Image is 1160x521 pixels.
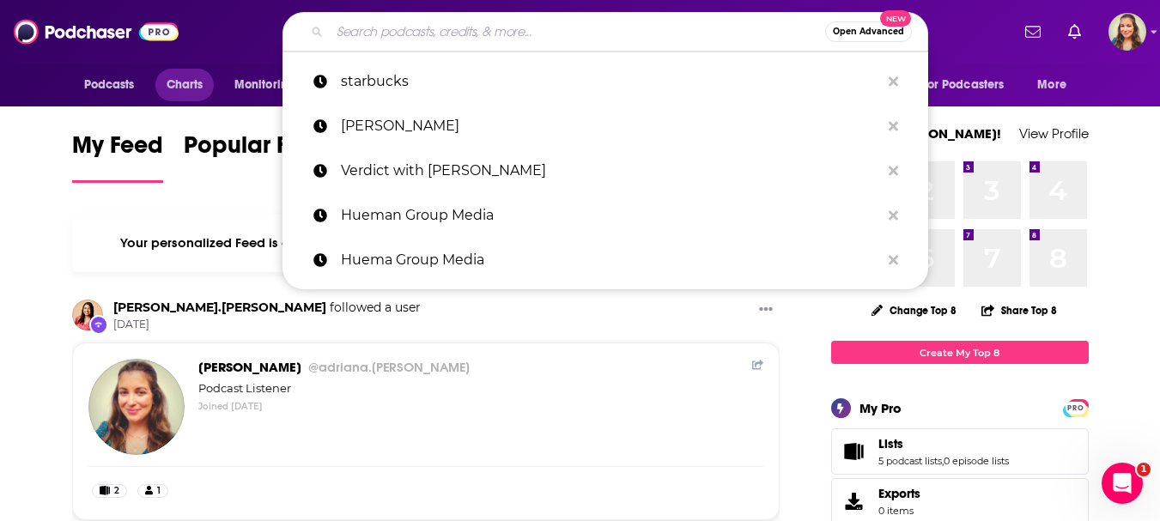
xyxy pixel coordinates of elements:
span: Logged in as adriana.guzman [1108,13,1146,51]
div: New Follow [89,315,108,334]
span: 1 [1137,463,1151,476]
a: 1 [137,484,168,498]
span: PRO [1066,402,1086,415]
button: open menu [222,69,318,101]
a: Huema Group Media [282,238,928,282]
button: open menu [911,69,1029,101]
a: michelle.weinfurt [113,300,326,315]
button: Show More Button [752,300,780,321]
span: Open Advanced [833,27,904,36]
a: Hueman Group Media [282,193,928,238]
span: Lists [831,428,1089,475]
span: 0 items [878,505,920,517]
a: Create My Top 8 [831,341,1089,364]
button: Change Top 8 [861,300,968,321]
span: Exports [878,486,920,501]
span: followed [330,300,381,315]
h3: a user [113,300,421,316]
span: Lists [878,436,903,451]
span: More [1037,73,1066,97]
span: [DATE] [113,318,421,332]
a: Share Button [752,359,764,372]
p: starbucks [341,59,880,104]
a: Lists [878,436,1009,451]
a: View Profile [1019,125,1089,142]
a: Lists [837,439,872,463]
span: Popular Feed [184,130,330,170]
button: open menu [1025,69,1088,101]
a: starbucks [282,59,928,104]
a: Popular Feed [184,130,330,183]
span: , [942,455,944,467]
div: Podcast Listener [198,380,764,397]
span: Monitoring [234,73,295,97]
a: 0 episode lists [944,455,1009,467]
a: Adriana Guzman [198,359,470,375]
span: Exports [837,489,872,513]
a: Show notifications dropdown [1061,17,1088,46]
span: Podcasts [84,73,135,97]
a: Show notifications dropdown [1018,17,1048,46]
a: Charts [155,69,214,101]
input: Search podcasts, credits, & more... [330,18,825,45]
div: Your personalized Feed is curated based on the Podcasts, Creators, Users, and Lists that you Follow. [72,214,780,272]
span: @adriana.[PERSON_NAME] [308,359,470,375]
a: [PERSON_NAME] [282,104,928,148]
img: User Profile [1108,13,1146,51]
button: Share Top 8 [981,294,1058,327]
iframe: Intercom live chat [1102,463,1143,504]
a: PRO [1066,401,1086,414]
span: New [880,10,911,27]
img: Adriana Guzman [88,359,185,455]
a: 5 podcast lists [878,455,942,467]
span: Charts [167,73,203,97]
img: michelle.weinfurt [72,300,103,330]
img: Podchaser - Follow, Share and Rate Podcasts [14,15,179,48]
div: My Pro [859,400,902,416]
a: Verdict with [PERSON_NAME] [282,148,928,193]
a: 2 [92,484,127,498]
button: open menu [72,69,157,101]
p: Hueman Group Media [341,193,880,238]
button: Show profile menu [1108,13,1146,51]
p: Verdict with Ted Cruz [341,148,880,193]
p: stacey abrams [341,104,880,148]
span: 2 [114,482,119,500]
span: [PERSON_NAME] [198,359,470,375]
span: My Feed [72,130,163,170]
a: My Feed [72,130,163,183]
span: 1 [157,482,161,500]
div: Joined [DATE] [198,401,764,412]
button: Open AdvancedNew [825,21,912,42]
p: Huema Group Media [341,238,880,282]
div: Search podcasts, credits, & more... [282,12,928,51]
span: For Podcasters [922,73,1005,97]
